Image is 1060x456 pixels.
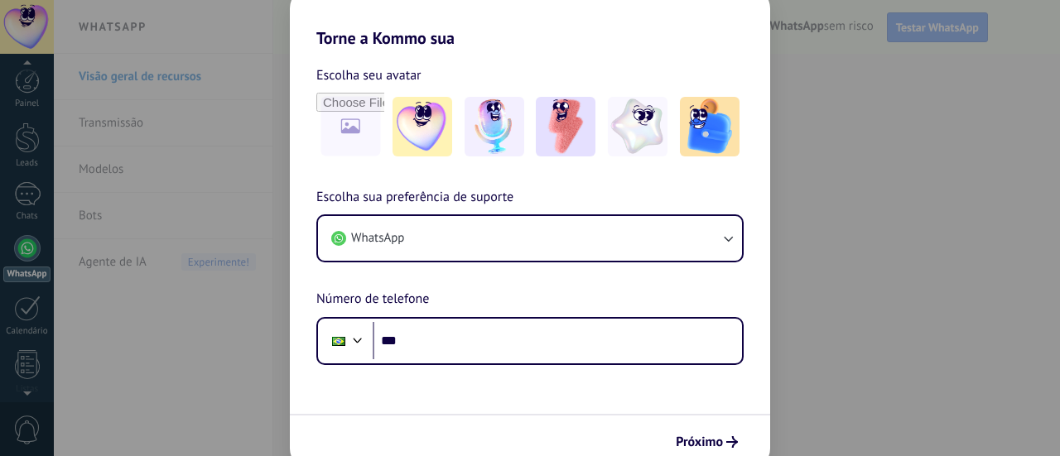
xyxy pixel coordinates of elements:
[316,187,513,209] span: Escolha sua preferência de suporte
[608,97,667,156] img: -4.jpeg
[323,324,354,358] div: Brazil: + 55
[536,97,595,156] img: -3.jpeg
[318,216,742,261] button: WhatsApp
[465,97,524,156] img: -2.jpeg
[668,428,745,456] button: Próximo
[393,97,452,156] img: -1.jpeg
[316,289,429,310] span: Número de telefone
[680,97,740,156] img: -5.jpeg
[351,230,404,247] span: WhatsApp
[316,65,422,86] span: Escolha seu avatar
[676,436,723,448] span: Próximo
